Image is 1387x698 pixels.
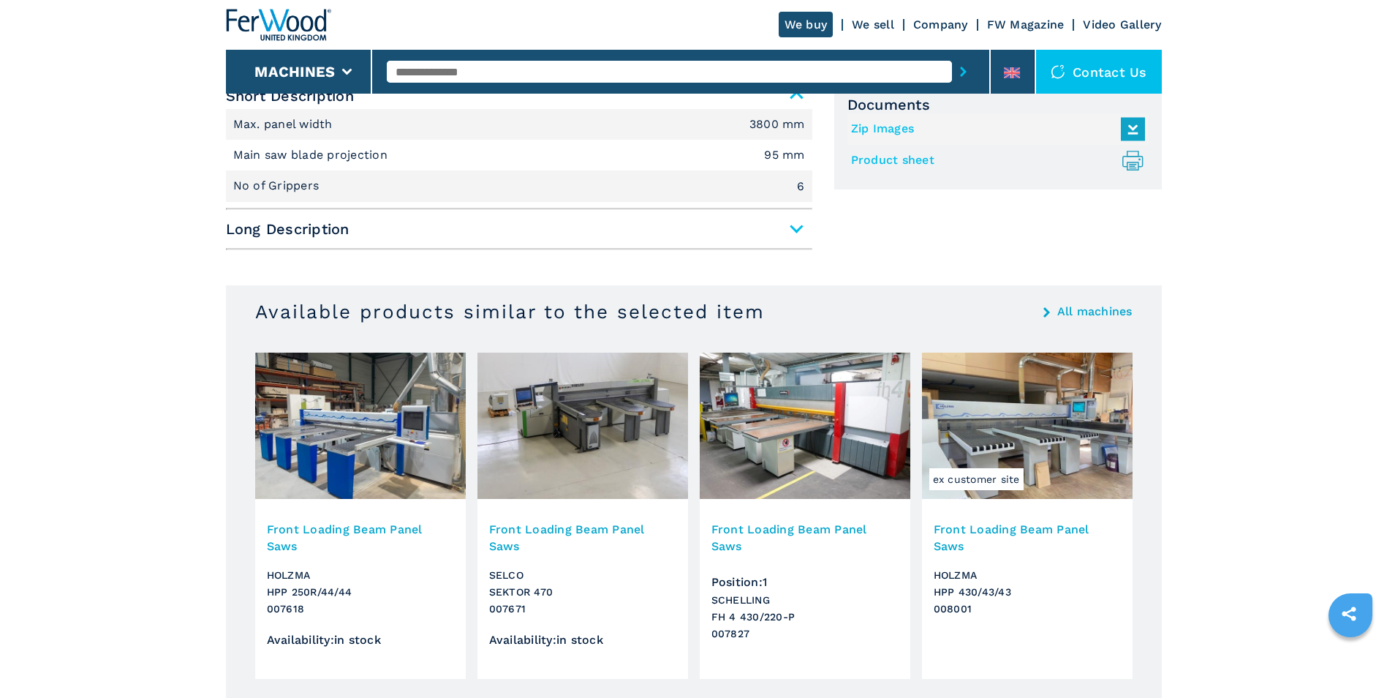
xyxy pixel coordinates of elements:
[233,178,323,194] p: No of Grippers
[851,117,1138,141] a: Zip Images
[489,567,676,618] h3: SELCO SEKTOR 470 007671
[1083,18,1161,31] a: Video Gallery
[255,353,466,679] a: Front Loading Beam Panel Saws HOLZMA HPP 250R/44/44Front Loading Beam Panel SawsHOLZMAHPP 250R/44...
[489,521,676,555] h3: Front Loading Beam Panel Saws
[254,63,335,80] button: Machines
[711,521,899,555] h3: Front Loading Beam Panel Saws
[233,116,336,132] p: Max. panel width
[226,216,812,242] span: Long Description
[1051,64,1065,79] img: Contact us
[913,18,968,31] a: Company
[934,521,1121,555] h3: Front Loading Beam Panel Saws
[922,353,1133,499] img: Front Loading Beam Panel Saws HOLZMA HPP 430/43/43
[929,468,1024,490] span: ex customer site
[797,181,804,192] em: 6
[267,634,454,646] div: Availability : in stock
[233,147,392,163] p: Main saw blade projection
[477,353,688,679] a: Front Loading Beam Panel Saws SELCO SEKTOR 470Front Loading Beam Panel SawsSELCOSEKTOR 470007671A...
[255,353,466,499] img: Front Loading Beam Panel Saws HOLZMA HPP 250R/44/44
[267,521,454,555] h3: Front Loading Beam Panel Saws
[952,55,975,89] button: submit-button
[226,83,812,109] span: Short Description
[852,18,894,31] a: We sell
[847,96,1149,113] span: Documents
[700,353,910,679] a: Front Loading Beam Panel Saws SCHELLING FH 4 430/220-PFront Loading Beam Panel SawsPosition:1SCHE...
[922,353,1133,679] a: Front Loading Beam Panel Saws HOLZMA HPP 430/43/43ex customer siteFront Loading Beam Panel SawsHO...
[851,149,1138,173] a: Product sheet
[267,567,454,618] h3: HOLZMA HPP 250R/44/44 007618
[1036,50,1162,94] div: Contact us
[226,109,812,202] div: Short Description
[987,18,1065,31] a: FW Magazine
[779,12,834,37] a: We buy
[711,592,899,642] h3: SCHELLING FH 4 430/220-P 007827
[934,567,1121,618] h3: HOLZMA HPP 430/43/43 008001
[749,119,805,130] em: 3800 mm
[255,300,765,323] h3: Available products similar to the selected item
[764,149,804,161] em: 95 mm
[711,563,899,588] div: Position : 1
[1325,632,1376,687] iframe: Chat
[1057,306,1133,318] a: All machines
[477,353,688,499] img: Front Loading Beam Panel Saws SELCO SEKTOR 470
[1331,596,1367,632] a: sharethis
[226,9,331,41] img: Ferwood
[700,353,910,499] img: Front Loading Beam Panel Saws SCHELLING FH 4 430/220-P
[489,634,676,646] div: Availability : in stock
